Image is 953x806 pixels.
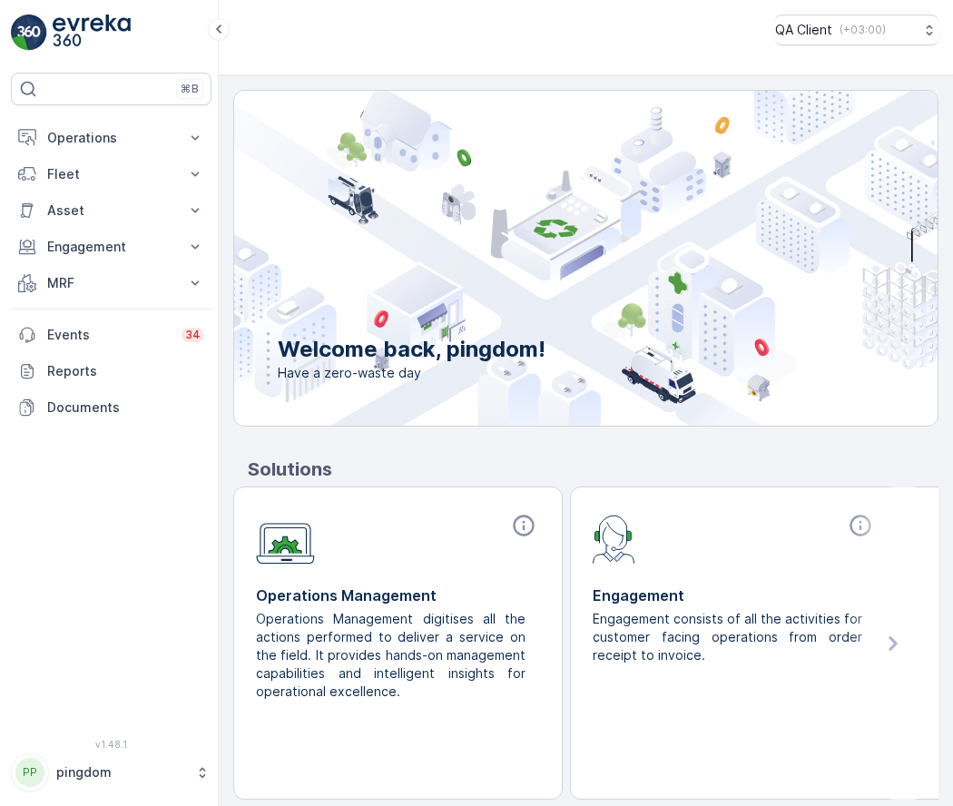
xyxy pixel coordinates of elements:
[11,389,211,426] a: Documents
[47,326,171,344] p: Events
[47,274,175,292] p: MRF
[53,15,131,51] img: logo_light-DOdMpM7g.png
[593,513,635,564] img: module-icon
[11,156,211,192] button: Fleet
[11,265,211,301] button: MRF
[775,21,832,39] p: QA Client
[11,317,211,353] a: Events34
[256,585,540,606] p: Operations Management
[185,328,201,342] p: 34
[278,335,545,364] p: Welcome back, pingdom!
[11,229,211,265] button: Engagement
[15,758,44,787] div: PP
[248,456,938,483] p: Solutions
[47,129,175,147] p: Operations
[47,165,175,183] p: Fleet
[181,82,199,96] p: ⌘B
[11,15,47,51] img: logo
[593,585,877,606] p: Engagement
[840,23,886,37] p: ( +03:00 )
[47,238,175,256] p: Engagement
[47,362,204,380] p: Reports
[56,763,186,781] p: pingdom
[256,513,315,565] img: module-icon
[47,201,175,220] p: Asset
[11,120,211,156] button: Operations
[11,353,211,389] a: Reports
[256,610,526,701] p: Operations Management digitises all the actions performed to deliver a service on the field. It p...
[593,610,862,664] p: Engagement consists of all the activities for customer facing operations from order receipt to in...
[152,91,938,426] img: city illustration
[775,15,938,45] button: QA Client(+03:00)
[11,753,211,791] button: PPpingdom
[11,192,211,229] button: Asset
[11,739,211,750] span: v 1.48.1
[47,398,204,417] p: Documents
[278,364,545,382] span: Have a zero-waste day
